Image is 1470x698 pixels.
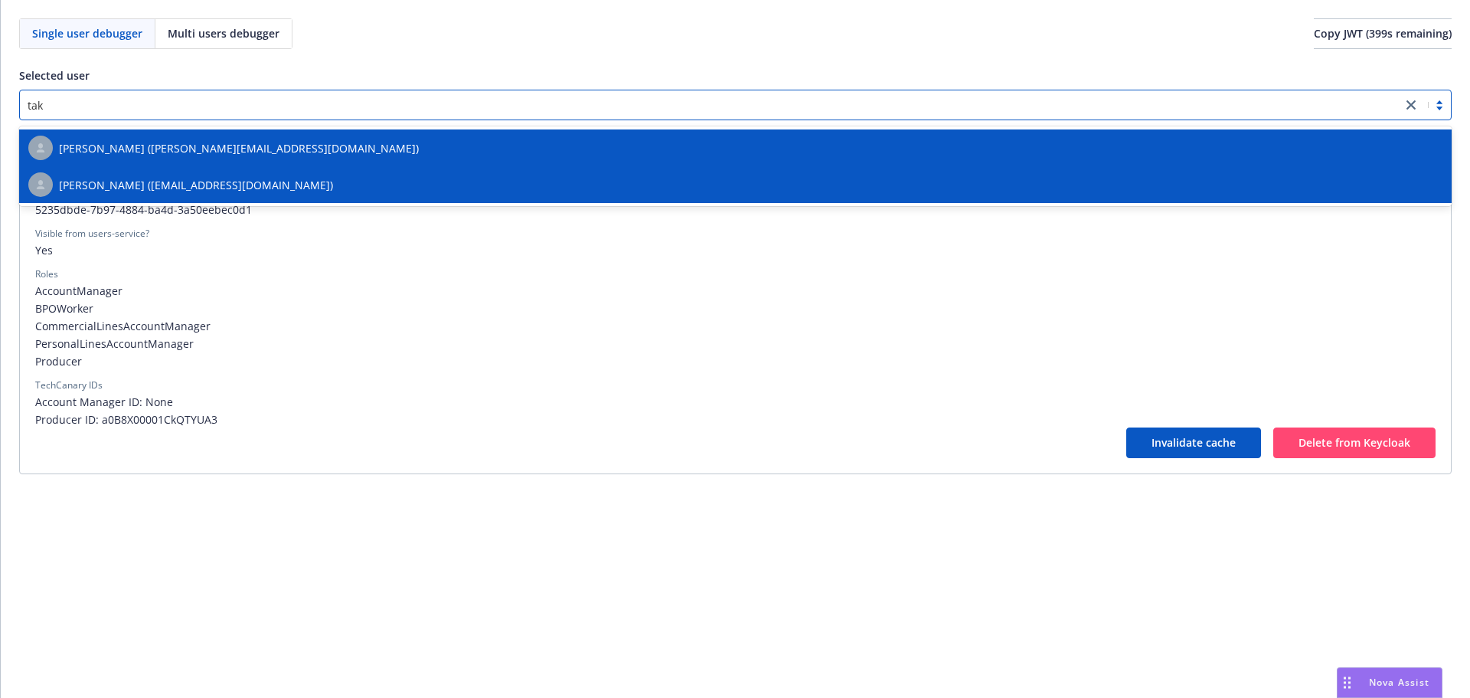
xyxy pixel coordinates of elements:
[35,411,1436,428] span: Producer ID: a0B8X00001CkQTYUA3
[35,394,1436,410] span: Account Manager ID: None
[59,177,333,193] span: [PERSON_NAME] ([EMAIL_ADDRESS][DOMAIN_NAME])
[1369,676,1429,689] span: Nova Assist
[1126,428,1261,458] button: Invalidate cache
[1298,435,1410,450] span: Delete from Keycloak
[1338,668,1357,697] div: Drag to move
[35,300,1436,316] span: BPOWorker
[35,353,1436,369] span: Producer
[35,242,1436,258] span: Yes
[1337,667,1442,698] button: Nova Assist
[35,378,103,392] div: TechCanary IDs
[1314,18,1452,49] button: Copy JWT (399s remaining)
[1314,26,1452,41] span: Copy JWT ( 399 s remaining)
[35,267,58,281] div: Roles
[1151,435,1236,450] span: Invalidate cache
[35,227,149,241] div: Visible from users-service?
[35,283,1436,299] span: AccountManager
[35,202,1436,218] span: 5235dbde-7b97-4884-ba4d-3a50eebec0d1
[35,336,1436,352] span: PersonalLinesAccountManager
[32,25,142,41] span: Single user debugger
[1273,428,1436,458] button: Delete from Keycloak
[1402,96,1420,114] a: close
[59,140,419,156] span: [PERSON_NAME] ([PERSON_NAME][EMAIL_ADDRESS][DOMAIN_NAME])
[35,318,1436,334] span: CommercialLinesAccountManager
[168,25,279,41] span: Multi users debugger
[19,68,90,83] span: Selected user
